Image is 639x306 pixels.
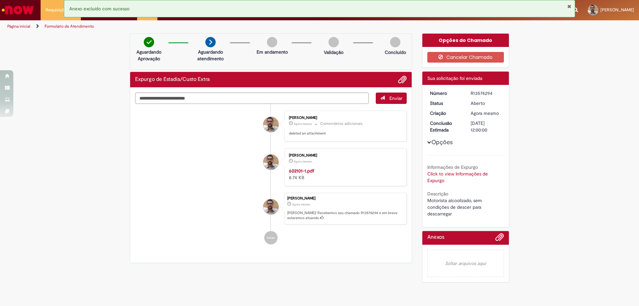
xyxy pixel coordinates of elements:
span: Sua solicitação foi enviada [427,75,482,81]
span: Motorista alcoolizado, sem condições de descer para descarregar [427,197,483,217]
textarea: Digite sua mensagem aqui... [135,93,369,104]
h2: Anexos [427,234,444,240]
ul: Trilhas de página [5,20,421,33]
div: 8.74 KB [289,167,400,181]
small: Comentários adicionais [320,121,363,127]
button: Adicionar anexos [398,75,407,84]
span: Agora mesmo [294,159,312,163]
span: Requisições [46,7,69,13]
a: Click to view Informações de Expurgo [427,171,488,183]
button: Cancelar Chamado [427,52,504,63]
time: 28/09/2025 20:45:18 [471,110,499,116]
span: Enviar [389,95,402,101]
img: img-circle-grey.png [390,37,400,47]
ul: Histórico de tíquete [135,104,407,251]
p: Concluído [385,49,406,56]
dt: Status [425,100,466,107]
span: Agora mesmo [294,122,312,126]
div: [PERSON_NAME] [287,196,403,200]
div: 28/09/2025 20:45:18 [471,110,502,117]
a: 602101-1.pdf [289,168,314,174]
p: Validação [324,49,343,56]
button: Adicionar anexos [495,233,504,245]
div: R13574294 [471,90,502,97]
div: [PERSON_NAME] [289,116,400,120]
dt: Conclusão Estimada [425,120,466,133]
button: Enviar [376,93,407,104]
h2: Expurgo de Estadia/Custo Extra Histórico de tíquete [135,77,210,83]
p: deleted an attachment [289,131,400,136]
div: Opções do Chamado [422,34,509,47]
div: Lendy Leal Campos De Lima [263,199,279,214]
dt: Criação [425,110,466,117]
b: Descrição [427,191,448,197]
b: Informações de Expurgo [427,164,478,170]
img: arrow-next.png [205,37,216,47]
p: Em andamento [257,49,288,55]
p: [PERSON_NAME]! Recebemos seu chamado R13574294 e em breve estaremos atuando. [287,210,403,221]
div: [PERSON_NAME] [289,153,400,157]
em: Soltar arquivos aqui [427,250,504,277]
span: Anexo excluído com sucesso [69,6,129,12]
li: Lendy Leal Campos De Lima [135,193,407,225]
a: Página inicial [7,24,30,29]
div: Aberto [471,100,502,107]
time: 28/09/2025 20:45:29 [294,122,312,126]
p: Aguardando Aprovação [133,49,165,62]
time: 28/09/2025 20:45:13 [294,159,312,163]
div: Lendy Leal Campos De Lima [263,154,279,170]
img: ServiceNow [1,3,35,17]
button: Fechar Notificação [567,4,571,9]
span: [PERSON_NAME] [600,7,634,13]
img: img-circle-grey.png [328,37,339,47]
img: check-circle-green.png [144,37,154,47]
span: Agora mesmo [292,202,310,206]
p: Aguardando atendimento [194,49,227,62]
div: [DATE] 12:00:00 [471,120,502,133]
time: 28/09/2025 20:45:18 [292,202,310,206]
a: Formulário de Atendimento [45,24,94,29]
div: Lendy Leal Campos De Lima [263,117,279,132]
dt: Número [425,90,466,97]
span: Agora mesmo [471,110,499,116]
img: img-circle-grey.png [267,37,277,47]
